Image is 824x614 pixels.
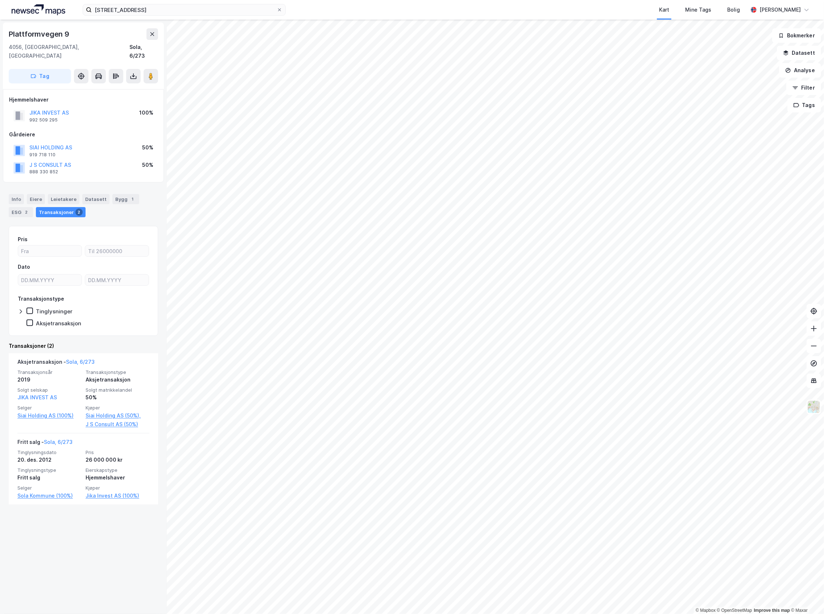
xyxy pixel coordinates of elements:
[18,263,30,271] div: Dato
[17,405,81,411] span: Selger
[685,5,711,14] div: Mine Tags
[17,438,73,449] div: Fritt salg -
[142,143,153,152] div: 50%
[86,411,149,420] a: Siai Holding AS (50%),
[18,235,28,244] div: Pris
[787,98,821,112] button: Tags
[86,369,149,375] span: Transaksjonstype
[36,308,73,315] div: Tinglysninger
[18,275,82,285] input: DD.MM.YYYY
[9,95,158,104] div: Hjemmelshaver
[18,246,82,256] input: Fra
[17,467,81,473] span: Tinglysningstype
[139,108,153,117] div: 100%
[82,194,109,204] div: Datasett
[727,5,740,14] div: Bolig
[786,81,821,95] button: Filter
[696,608,716,613] a: Mapbox
[86,393,149,402] div: 50%
[18,294,64,303] div: Transaksjonstype
[17,449,81,456] span: Tinglysningsdato
[48,194,79,204] div: Leietakere
[17,485,81,491] span: Selger
[17,369,81,375] span: Transaksjonsår
[86,473,149,482] div: Hjemmelshaver
[85,246,149,256] input: Til 26000000
[86,387,149,393] span: Solgt matrikkelandel
[129,195,136,203] div: 1
[86,491,149,500] a: Jika Invest AS (100%)
[12,4,65,15] img: logo.a4113a55bc3d86da70a041830d287a7e.svg
[23,209,30,216] div: 2
[17,387,81,393] span: Solgt selskap
[9,194,24,204] div: Info
[717,608,752,613] a: OpenStreetMap
[86,405,149,411] span: Kjøper
[17,473,81,482] div: Fritt salg
[142,161,153,169] div: 50%
[44,439,73,445] a: Sola, 6/273
[17,491,81,500] a: Sola Kommune (100%)
[777,46,821,60] button: Datasett
[86,449,149,456] span: Pris
[9,130,158,139] div: Gårdeiere
[129,43,158,60] div: Sola, 6/273
[112,194,139,204] div: Bygg
[86,420,149,429] a: J S Consult AS (50%)
[36,320,81,327] div: Aksjetransaksjon
[36,207,86,217] div: Transaksjoner
[29,169,58,175] div: 888 330 852
[17,456,81,464] div: 20. des. 2012
[807,400,821,414] img: Z
[29,152,55,158] div: 919 718 110
[9,207,33,217] div: ESG
[85,275,149,285] input: DD.MM.YYYY
[17,411,81,420] a: Siai Holding AS (100%)
[17,394,57,400] a: JIKA INVEST AS
[9,342,158,350] div: Transaksjoner (2)
[659,5,669,14] div: Kart
[17,358,95,369] div: Aksjetransaksjon -
[86,456,149,464] div: 26 000 000 kr
[754,608,790,613] a: Improve this map
[788,579,824,614] div: Kontrollprogram for chat
[9,69,71,83] button: Tag
[75,209,83,216] div: 2
[29,117,58,123] div: 992 509 295
[772,28,821,43] button: Bokmerker
[759,5,801,14] div: [PERSON_NAME]
[9,43,129,60] div: 4056, [GEOGRAPHIC_DATA], [GEOGRAPHIC_DATA]
[86,485,149,491] span: Kjøper
[27,194,45,204] div: Eiere
[92,4,277,15] input: Søk på adresse, matrikkel, gårdeiere, leietakere eller personer
[17,375,81,384] div: 2019
[9,28,71,40] div: Plattformvegen 9
[788,579,824,614] iframe: Chat Widget
[779,63,821,78] button: Analyse
[86,375,149,384] div: Aksjetransaksjon
[86,467,149,473] span: Eierskapstype
[66,359,95,365] a: Sola, 6/273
